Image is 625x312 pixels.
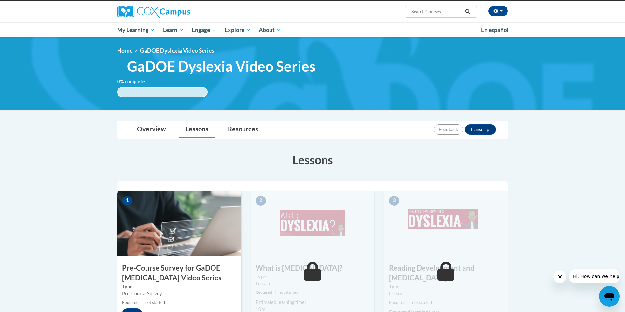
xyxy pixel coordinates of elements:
iframe: Message from company [569,269,620,283]
img: Course Image [251,191,374,256]
a: En español [477,23,513,37]
label: Type [122,283,236,290]
img: Cox Campus [117,6,190,18]
h3: What is [MEDICAL_DATA]? [251,263,374,273]
button: Feedback [434,124,463,135]
button: Transcript [465,124,496,135]
span: En español [481,26,508,33]
a: Resources [221,121,265,138]
a: About [255,22,285,37]
span: 0 [117,79,120,84]
label: Type [389,283,503,290]
div: Main menu [107,22,518,37]
span: My Learning [117,26,155,34]
h3: Pre-Course Survey for GaDOE [MEDICAL_DATA] Video Series [117,263,241,283]
a: Engage [187,22,220,37]
span: GaDOE Dyslexia Video Series [140,47,214,54]
span: 10m [256,306,265,312]
span: GaDOE Dyslexia Video Series [127,58,315,75]
span: Engage [192,26,216,34]
div: Lesson [256,280,369,287]
span: 3 [389,196,399,206]
label: % complete [117,78,155,85]
span: 2 [256,196,266,206]
input: Search Courses [411,8,463,16]
span: About [259,26,281,34]
a: Home [117,47,132,54]
img: Course Image [117,191,241,256]
span: | [141,300,143,305]
span: Required [122,300,139,305]
span: | [408,300,410,305]
span: not started [145,300,165,305]
div: Pre-Course Survey [122,290,236,297]
div: Lesson [389,290,503,297]
span: Hi. How can we help? [4,5,53,10]
img: Course Image [384,191,508,256]
button: Search [463,8,473,16]
a: Explore [220,22,255,37]
h3: Lessons [117,152,508,168]
span: Required [256,290,272,295]
label: Type [256,273,369,280]
iframe: Close message [553,270,566,283]
span: not started [279,290,299,295]
h3: Reading Development and [MEDICAL_DATA] [384,263,508,283]
button: Account Settings [488,6,508,16]
a: Cox Campus [117,6,241,18]
a: Learn [159,22,188,37]
a: Overview [131,121,173,138]
span: 1 [122,196,132,206]
span: | [275,290,276,295]
a: My Learning [113,22,159,37]
span: Learn [163,26,184,34]
span: Explore [225,26,251,34]
a: Lessons [179,121,215,138]
span: not started [412,300,432,305]
iframe: Button to launch messaging window [599,286,620,307]
span: Required [389,300,406,305]
div: Estimated learning time: [256,299,369,306]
